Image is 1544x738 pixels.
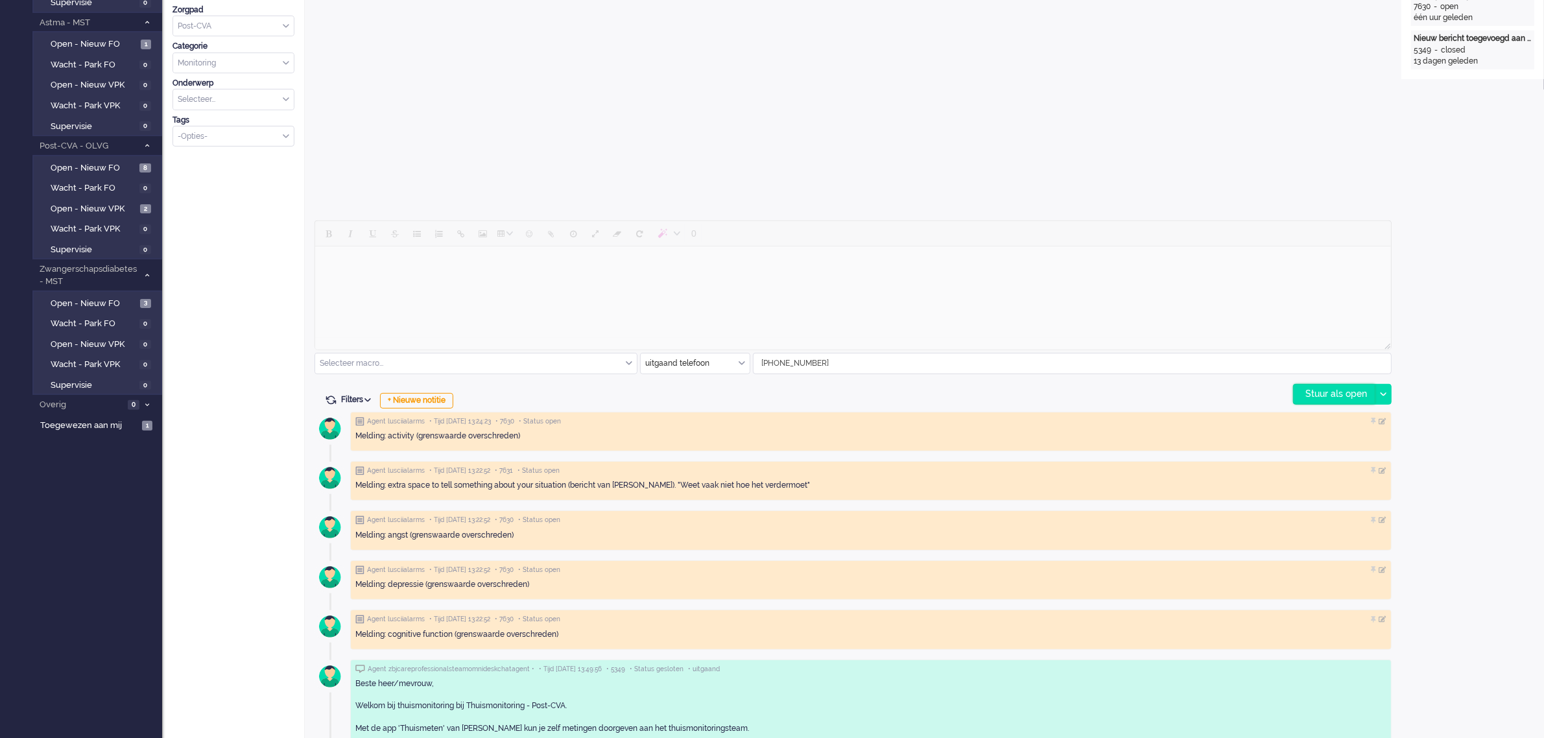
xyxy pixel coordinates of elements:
[314,660,346,693] img: avatar
[429,615,490,624] span: • Tijd [DATE] 13:22:52
[38,201,161,215] a: Open - Nieuw VPK 2
[1414,56,1532,67] div: 13 dagen geleden
[172,126,294,147] div: Select Tags
[139,360,151,370] span: 0
[38,377,161,392] a: Supervisie 0
[314,412,346,445] img: avatar
[355,417,364,426] img: ic_note_grey.svg
[140,204,151,214] span: 2
[1431,45,1441,56] div: -
[38,140,138,152] span: Post-CVA - OLVG
[38,119,161,133] a: Supervisie 0
[355,615,364,624] img: ic_note_grey.svg
[355,480,1386,491] div: Melding: extra space to tell something about your situation (bericht van [PERSON_NAME]). "Weet va...
[519,417,561,426] span: • Status open
[139,245,151,255] span: 0
[754,353,1391,374] input: +31612345678
[141,40,151,49] span: 1
[172,5,294,16] div: Zorgpad
[367,417,425,426] span: Agent lusciialarms
[5,5,1071,28] body: Rich Text Area. Press ALT-0 for help.
[1441,45,1466,56] div: closed
[51,223,136,235] span: Wacht - Park VPK
[51,121,136,133] span: Supervisie
[495,466,513,475] span: • 7631
[606,665,625,674] span: • 5349
[1431,1,1440,12] div: -
[51,79,136,91] span: Open - Nieuw VPK
[688,665,720,674] span: • uitgaand
[355,530,1386,541] div: Melding: angst (grenswaarde overschreden)
[314,511,346,543] img: avatar
[367,466,425,475] span: Agent lusciialarms
[1294,385,1375,404] div: Stuur als open
[128,400,139,410] span: 0
[429,417,491,426] span: • Tijd [DATE] 13:24:23
[38,399,124,411] span: Overig
[51,100,136,112] span: Wacht - Park VPK
[38,98,161,112] a: Wacht - Park VPK 0
[139,101,151,111] span: 0
[355,516,364,525] img: ic_note_grey.svg
[38,180,161,195] a: Wacht - Park FO 0
[51,203,137,215] span: Open - Nieuw VPK
[38,57,161,71] a: Wacht - Park FO 0
[368,665,534,674] span: Agent zbjcareprofessionalsteamomnideskchatagent •
[139,60,151,70] span: 0
[38,357,161,371] a: Wacht - Park VPK 0
[140,299,151,309] span: 3
[429,466,490,475] span: • Tijd [DATE] 13:22:52
[38,36,161,51] a: Open - Nieuw FO 1
[172,115,294,126] div: Tags
[518,565,560,575] span: • Status open
[38,316,161,330] a: Wacht - Park FO 0
[51,244,136,256] span: Supervisie
[1414,1,1431,12] div: 7630
[429,516,490,525] span: • Tijd [DATE] 13:22:52
[314,561,346,593] img: avatar
[139,184,151,193] span: 0
[495,565,514,575] span: • 7630
[518,615,560,624] span: • Status open
[51,359,136,371] span: Wacht - Park VPK
[38,160,161,174] a: Open - Nieuw FO 8
[355,431,1386,442] div: Melding: activity (grenswaarde overschreden)
[51,298,137,310] span: Open - Nieuw FO
[40,420,138,432] span: Toegewezen aan mij
[355,466,364,475] img: ic_note_grey.svg
[38,418,162,432] a: Toegewezen aan mij 1
[139,381,151,390] span: 0
[51,339,136,351] span: Open - Nieuw VPK
[38,242,161,256] a: Supervisie 0
[139,224,151,234] span: 0
[139,163,151,173] span: 8
[172,78,294,89] div: Onderwerp
[38,263,138,287] span: Zwangerschapsdiabetes - MST
[355,665,365,673] img: ic_chat_grey.svg
[518,516,560,525] span: • Status open
[38,17,138,29] span: Astma - MST
[38,221,161,235] a: Wacht - Park VPK 0
[355,579,1386,590] div: Melding: depressie (grenswaarde overschreden)
[355,629,1386,640] div: Melding: cognitive function (grenswaarde overschreden)
[142,421,152,431] span: 1
[38,296,161,310] a: Open - Nieuw FO 3
[314,462,346,494] img: avatar
[539,665,602,674] span: • Tijd [DATE] 13:49:56
[495,417,514,426] span: • 7630
[367,516,425,525] span: Agent lusciialarms
[139,121,151,131] span: 0
[1414,12,1532,23] div: één uur geleden
[172,41,294,52] div: Categorie
[429,565,490,575] span: • Tijd [DATE] 13:22:52
[51,318,136,330] span: Wacht - Park FO
[51,59,136,71] span: Wacht - Park FO
[139,340,151,350] span: 0
[380,393,453,409] div: + Nieuwe notitie
[139,319,151,329] span: 0
[341,395,375,404] span: Filters
[1414,45,1431,56] div: 5349
[517,466,560,475] span: • Status open
[51,182,136,195] span: Wacht - Park FO
[51,162,136,174] span: Open - Nieuw FO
